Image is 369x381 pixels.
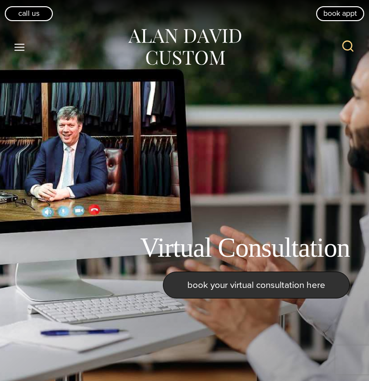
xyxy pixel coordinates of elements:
[187,278,325,292] span: book your virtual consultation here
[10,38,30,56] button: Open menu
[163,272,350,298] a: book your virtual consultation here
[5,6,53,21] a: Call Us
[127,26,242,69] img: Alan David Custom
[336,36,359,59] button: View Search Form
[316,6,364,21] a: book appt
[140,232,350,264] h1: Virtual Consultation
